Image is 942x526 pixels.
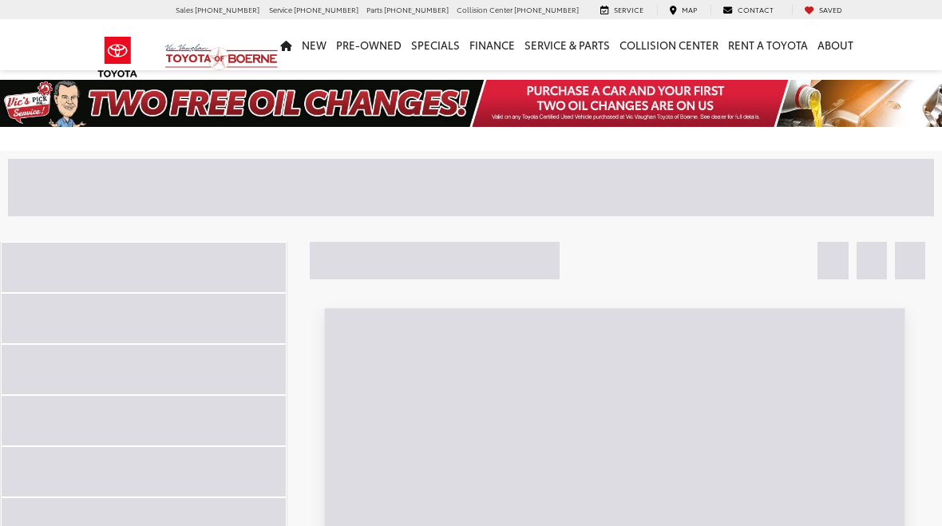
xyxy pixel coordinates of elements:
[366,4,382,14] span: Parts
[792,5,854,15] a: My Saved Vehicles
[384,4,449,14] span: [PHONE_NUMBER]
[588,5,655,15] a: Service
[275,19,297,70] a: Home
[819,4,842,14] span: Saved
[465,19,520,70] a: Finance
[614,4,643,14] span: Service
[514,4,579,14] span: [PHONE_NUMBER]
[615,19,723,70] a: Collision Center
[331,19,406,70] a: Pre-Owned
[88,31,148,83] img: Toyota
[164,43,279,71] img: Vic Vaughan Toyota of Boerne
[682,4,697,14] span: Map
[406,19,465,70] a: Specials
[710,5,786,15] a: Contact
[457,4,513,14] span: Collision Center
[657,5,709,15] a: Map
[294,4,358,14] span: [PHONE_NUMBER]
[723,19,813,70] a: Rent a Toyota
[297,19,331,70] a: New
[176,4,193,14] span: Sales
[738,4,774,14] span: Contact
[520,19,615,70] a: Service & Parts: Opens in a new tab
[195,4,259,14] span: [PHONE_NUMBER]
[813,19,858,70] a: About
[269,4,292,14] span: Service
